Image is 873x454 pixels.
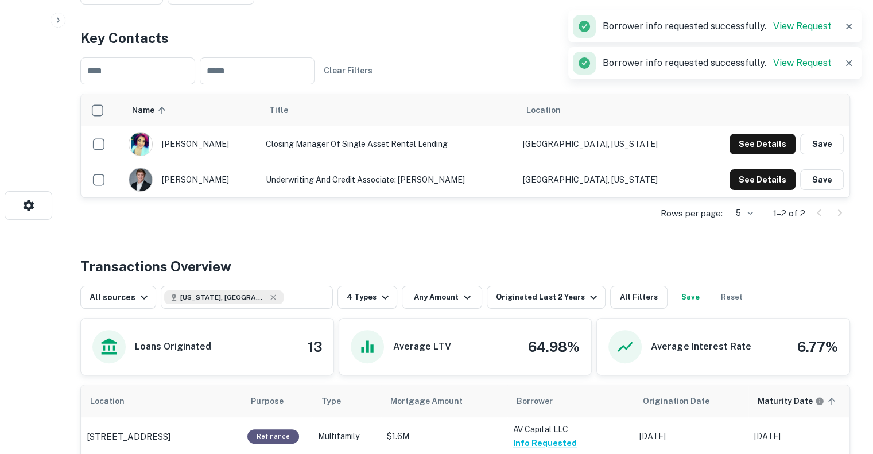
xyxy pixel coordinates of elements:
span: Location [90,394,139,408]
div: Originated Last 2 Years [496,290,600,304]
th: Purpose [242,385,312,417]
a: View Request [773,57,832,68]
p: Borrower info requested successfully. [603,20,832,33]
span: Purpose [251,394,298,408]
th: Maturity dates displayed may be estimated. Please contact the lender for the most accurate maturi... [748,385,863,417]
p: [DATE] [754,430,858,443]
h6: Average Interest Rate [651,340,751,354]
h4: 64.98% [528,336,580,357]
span: Location [526,103,561,117]
button: Any Amount [402,286,482,309]
div: Maturity dates displayed may be estimated. Please contact the lender for the most accurate maturi... [758,395,824,408]
div: This loan purpose was for refinancing [247,429,299,444]
button: See Details [730,134,796,154]
p: [STREET_ADDRESS] [87,430,170,444]
h6: Average LTV [393,340,451,354]
h4: Transactions Overview [80,256,231,277]
span: Mortgage Amount [390,394,478,408]
button: See Details [730,169,796,190]
th: Location [517,94,696,126]
th: Borrower [507,385,634,417]
button: Reset [713,286,750,309]
span: [US_STATE], [GEOGRAPHIC_DATA] [180,292,266,302]
div: All sources [90,290,151,304]
img: 1651761704842 [129,168,152,191]
button: Clear Filters [319,60,377,81]
th: Title [260,94,517,126]
h4: Key Contacts [80,28,850,48]
button: Save your search to get updates of matches that match your search criteria. [672,286,709,309]
button: 4 Types [337,286,397,309]
div: [PERSON_NAME] [129,168,254,192]
h6: Maturity Date [758,395,813,408]
p: $1.6M [387,430,502,443]
th: Origination Date [634,385,748,417]
td: Closing Manager of Single Asset Rental Lending [260,126,517,162]
iframe: Chat Widget [816,362,873,417]
button: Save [800,169,844,190]
div: scrollable content [81,94,849,197]
p: Multifamily [318,430,375,443]
p: Rows per page: [661,207,723,220]
p: Borrower info requested successfully. [603,56,832,70]
a: View Request [773,21,832,32]
p: AV Capital LLC [513,423,628,436]
span: Borrower [517,394,553,408]
button: All Filters [610,286,668,309]
th: Name [123,94,259,126]
button: All sources [80,286,156,309]
h6: Loans Originated [135,340,211,354]
button: Info Requested [513,436,577,450]
span: Origination Date [643,394,724,408]
button: Originated Last 2 Years [487,286,605,309]
span: Name [132,103,169,117]
h4: 13 [308,336,322,357]
div: 5 [727,205,755,222]
button: Save [800,134,844,154]
a: [STREET_ADDRESS] [87,430,236,444]
div: [PERSON_NAME] [129,132,254,156]
span: Type [321,394,341,408]
td: [GEOGRAPHIC_DATA], [US_STATE] [517,162,696,197]
td: [GEOGRAPHIC_DATA], [US_STATE] [517,126,696,162]
span: Maturity dates displayed may be estimated. Please contact the lender for the most accurate maturi... [758,395,839,408]
th: Type [312,385,381,417]
p: [DATE] [639,430,743,443]
h4: 6.77% [797,336,838,357]
img: 1710444279524 [129,133,152,156]
p: 1–2 of 2 [773,207,805,220]
td: Underwriting and Credit Associate: [PERSON_NAME] [260,162,517,197]
th: Location [81,385,242,417]
span: Title [269,103,303,117]
th: Mortgage Amount [381,385,507,417]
